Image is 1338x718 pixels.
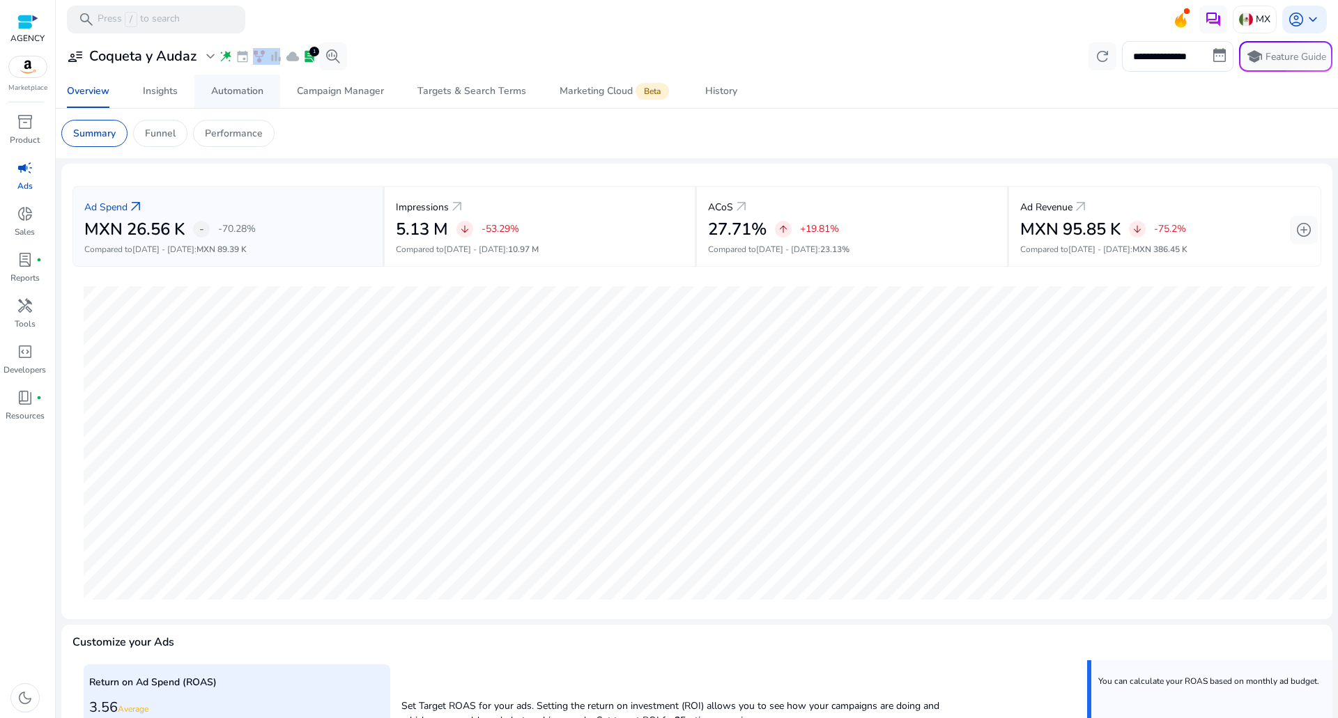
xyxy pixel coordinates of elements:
p: Performance [205,126,263,141]
p: Tools [15,318,36,330]
p: Marketplace [8,83,47,93]
a: arrow_outward [449,198,466,215]
span: wand_stars [219,49,233,63]
span: MXN 89.39 K [197,244,247,255]
img: mx.svg [1239,13,1253,26]
p: Press to search [98,12,180,27]
span: MXN 386.45 K [1132,244,1187,255]
p: Developers [3,364,46,376]
span: arrow_upward [778,224,789,235]
span: fiber_manual_record [36,395,42,400]
p: Feature Guide [1266,50,1326,64]
p: Compared to : [708,243,996,256]
span: book_4 [17,389,33,406]
p: -75.2% [1154,224,1186,234]
span: school [1246,48,1263,65]
span: refresh [1094,48,1111,65]
p: Compared to : [396,243,684,256]
p: Ad Spend [84,200,128,214]
span: dark_mode [17,689,33,706]
a: arrow_outward [128,198,144,215]
span: event [236,49,249,63]
span: keyboard_arrow_down [1305,11,1321,28]
span: campaign [17,159,33,176]
div: Campaign Manager [297,86,384,96]
p: Sales [15,226,35,238]
p: AGENCY [10,32,45,45]
button: schoolFeature Guide [1239,41,1332,72]
h2: MXN 95.85 K [1020,219,1121,240]
p: Summary [73,126,116,141]
span: donut_small [17,205,33,222]
span: fiber_manual_record [36,257,42,263]
div: 1 [309,47,319,56]
p: +19.81% [800,224,839,234]
span: inventory_2 [17,114,33,130]
div: Marketing Cloud [560,86,672,97]
span: cloud [286,49,300,63]
span: expand_more [202,48,219,65]
span: code_blocks [17,343,33,360]
div: History [705,86,737,96]
span: family_history [252,49,266,63]
p: Impressions [396,200,449,214]
a: arrow_outward [1072,198,1089,215]
p: MX [1256,7,1270,31]
span: Average [118,703,148,715]
span: user_attributes [67,48,84,65]
img: amazon.svg [9,56,47,77]
span: lab_profile [17,251,33,268]
span: [DATE] - [DATE] [1068,244,1130,255]
h2: 5.13 M [396,219,448,240]
p: Resources [6,409,45,422]
span: [DATE] - [DATE] [132,244,194,255]
span: arrow_downward [1132,224,1143,235]
div: Targets & Search Terms [417,86,526,96]
h2: 27.71% [708,219,767,240]
h4: Customize your Ads [72,636,174,649]
span: - [199,221,204,237]
p: ACoS [708,200,733,214]
p: Compared to : [1020,243,1309,256]
div: Overview [67,86,109,96]
button: search_insights [319,42,347,70]
span: search_insights [325,48,341,65]
p: Product [10,134,40,146]
span: [DATE] - [DATE] [444,244,506,255]
span: handyman [17,297,33,314]
span: arrow_downward [459,224,470,235]
span: lab_profile [302,49,316,63]
span: add_circle [1295,221,1312,238]
p: Return on Ad Spend (ROAS) [89,675,385,689]
p: Ad Revenue [1020,200,1072,214]
h3: 3.56 [89,699,385,716]
span: search [78,11,95,28]
a: arrow_outward [733,198,750,215]
span: [DATE] - [DATE] [756,244,818,255]
div: Insights [143,86,178,96]
span: 23.13% [820,244,849,255]
h3: Coqueta y Audaz [89,48,197,65]
p: -53.29% [482,224,519,234]
span: Beta [636,83,669,100]
p: Ads [17,180,33,192]
p: Funnel [145,126,176,141]
div: Automation [211,86,263,96]
button: add_circle [1290,216,1318,244]
button: refresh [1089,42,1116,70]
p: Compared to : [84,243,371,256]
h2: MXN 26.56 K [84,219,185,240]
span: / [125,12,137,27]
p: -70.28% [218,224,256,234]
p: Reports [10,272,40,284]
span: bar_chart [269,49,283,63]
span: account_circle [1288,11,1305,28]
p: You can calculate your ROAS based on monthly ad budget. [1098,676,1319,687]
span: 10.97 M [508,244,539,255]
